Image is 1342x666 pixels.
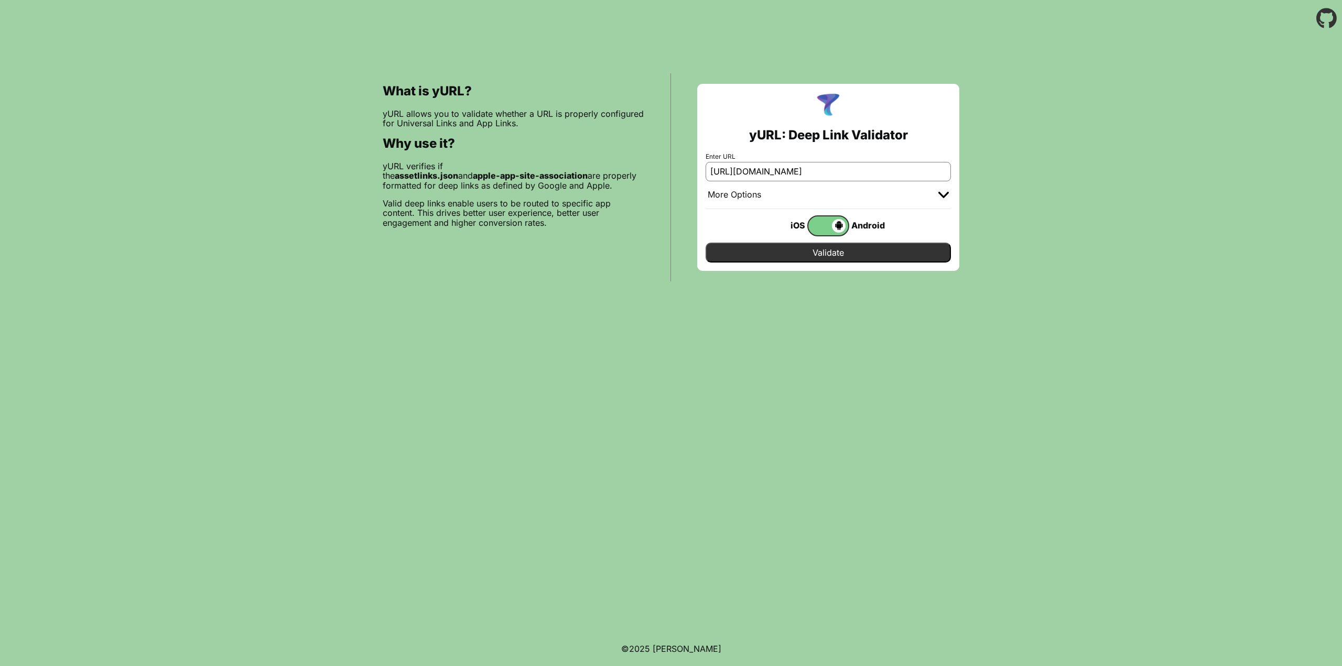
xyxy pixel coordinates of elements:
span: 2025 [629,643,650,654]
p: yURL verifies if the and are properly formatted for deep links as defined by Google and Apple. [383,161,644,190]
div: iOS [765,219,807,232]
b: assetlinks.json [395,170,458,181]
h2: yURL: Deep Link Validator [749,128,908,143]
label: Enter URL [706,153,951,160]
div: Android [849,219,891,232]
a: Michael Ibragimchayev's Personal Site [653,643,721,654]
p: yURL allows you to validate whether a URL is properly configured for Universal Links and App Links. [383,109,644,128]
input: Validate [706,243,951,263]
input: e.g. https://app.chayev.com/xyx [706,162,951,181]
h2: What is yURL? [383,84,644,99]
h2: Why use it? [383,136,644,151]
img: chevron [938,192,949,198]
footer: © [621,631,721,666]
p: Valid deep links enable users to be routed to specific app content. This drives better user exper... [383,199,644,227]
div: More Options [708,190,761,200]
b: apple-app-site-association [473,170,588,181]
img: yURL Logo [815,92,842,119]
